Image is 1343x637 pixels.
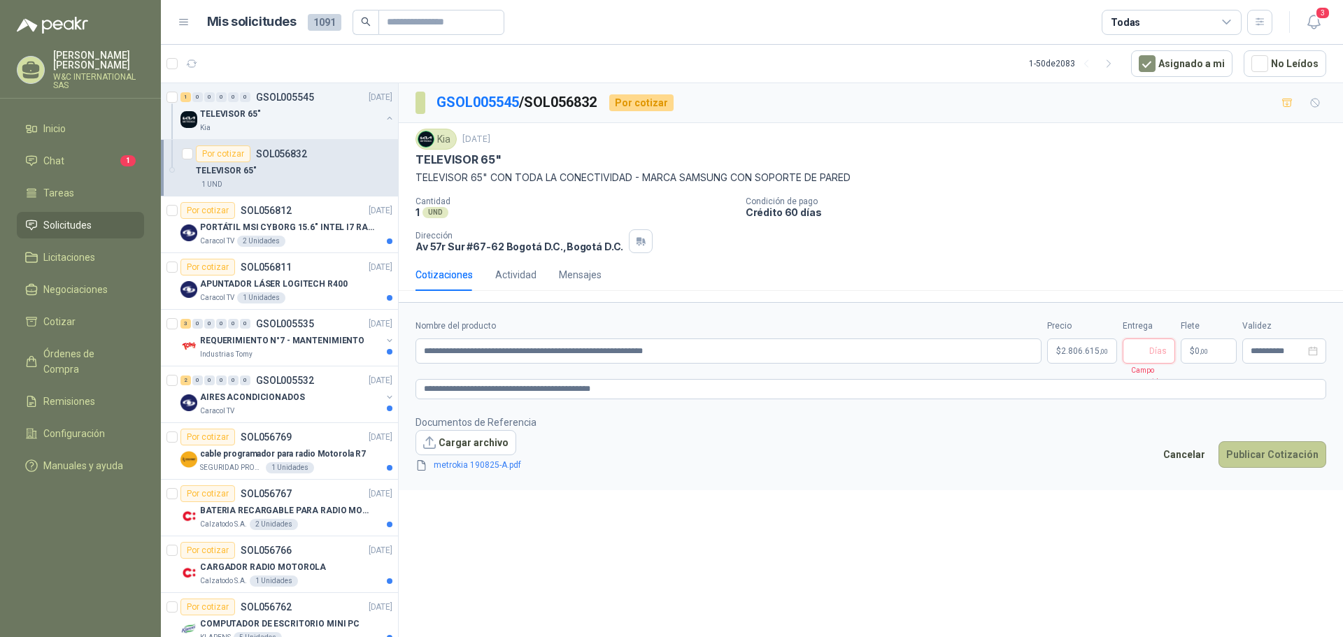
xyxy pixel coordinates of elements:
[1061,347,1108,355] span: 2.806.615
[161,480,398,536] a: Por cotizarSOL056767[DATE] Company LogoBATERIA RECARGABLE PARA RADIO MOTOROLACalzatodo S.A.2 Unid...
[17,212,144,238] a: Solicitudes
[200,122,211,134] p: Kia
[369,204,392,217] p: [DATE]
[180,224,197,241] img: Company Logo
[180,485,235,502] div: Por cotizar
[369,261,392,274] p: [DATE]
[161,140,398,196] a: Por cotizarSOL056832TELEVISOR 65"1 UND
[241,489,292,499] p: SOL056767
[418,131,434,147] img: Company Logo
[428,459,527,472] a: metrokia 190825-A.pdf
[43,458,123,473] span: Manuales y ayuda
[180,281,197,298] img: Company Logo
[256,149,307,159] p: SOL056832
[1190,347,1195,355] span: $
[192,375,203,385] div: 0
[17,308,144,335] a: Cotizar
[200,448,366,461] p: cable programador para radio Motorola R7
[1218,441,1326,468] button: Publicar Cotización
[180,372,395,417] a: 2 0 0 0 0 0 GSOL005532[DATE] Company LogoAIRES ACONDICIONADOSCaracol TV
[1315,6,1330,20] span: 3
[369,91,392,104] p: [DATE]
[17,276,144,303] a: Negociaciones
[1100,348,1108,355] span: ,00
[17,388,144,415] a: Remisiones
[17,180,144,206] a: Tareas
[200,519,247,530] p: Calzatodo S.A.
[228,92,239,102] div: 0
[369,431,392,444] p: [DATE]
[216,375,227,385] div: 0
[415,196,734,206] p: Cantidad
[415,241,623,252] p: Av 57r Sur #67-62 Bogotá D.C. , Bogotá D.C.
[200,504,374,517] p: BATERIA RECARGABLE PARA RADIO MOTOROLA
[241,545,292,555] p: SOL056766
[200,236,234,247] p: Caracol TV
[559,267,602,282] div: Mensajes
[200,391,305,404] p: AIRES ACONDICIONADOS
[196,179,228,190] div: 1 UND
[1301,10,1326,35] button: 3
[180,89,395,134] a: 1 0 0 0 0 0 GSOL005545[DATE] Company LogoTELEVISOR 65"Kia
[120,155,136,166] span: 1
[17,420,144,447] a: Configuración
[43,250,95,265] span: Licitaciones
[180,259,235,275] div: Por cotizar
[53,50,144,70] p: [PERSON_NAME] [PERSON_NAME]
[43,282,108,297] span: Negociaciones
[228,375,239,385] div: 0
[200,561,326,574] p: CARGADOR RADIO MOTOROLA
[161,196,398,253] a: Por cotizarSOL056812[DATE] Company LogoPORTÁTIL MSI CYBORG 15.6" INTEL I7 RAM 32GB - 1 TB / Nvidi...
[266,462,314,473] div: 1 Unidades
[250,519,298,530] div: 2 Unidades
[17,244,144,271] a: Licitaciones
[256,375,314,385] p: GSOL005532
[43,426,105,441] span: Configuración
[436,94,519,110] a: GSOL005545
[1200,348,1208,355] span: ,00
[241,432,292,442] p: SOL056769
[1242,320,1326,333] label: Validez
[180,319,191,329] div: 3
[1131,50,1232,77] button: Asignado a mi
[240,375,250,385] div: 0
[180,111,197,128] img: Company Logo
[43,185,74,201] span: Tareas
[415,129,457,150] div: Kia
[1181,338,1237,364] p: $ 0,00
[53,73,144,90] p: W&C INTERNATIONAL SAS
[17,452,144,479] a: Manuales y ayuda
[237,236,285,247] div: 2 Unidades
[17,341,144,382] a: Órdenes de Compra
[240,92,250,102] div: 0
[237,292,285,303] div: 1 Unidades
[17,17,88,34] img: Logo peakr
[241,206,292,215] p: SOL056812
[207,12,297,32] h1: Mis solicitudes
[462,133,490,146] p: [DATE]
[746,206,1337,218] p: Crédito 60 días
[180,394,197,411] img: Company Logo
[436,92,598,113] p: / SOL056832
[200,406,234,417] p: Caracol TV
[196,145,250,162] div: Por cotizar
[415,430,516,455] button: Cargar archivo
[180,92,191,102] div: 1
[17,115,144,142] a: Inicio
[415,415,543,430] p: Documentos de Referencia
[1244,50,1326,77] button: No Leídos
[415,267,473,282] div: Cotizaciones
[43,346,131,377] span: Órdenes de Compra
[161,253,398,310] a: Por cotizarSOL056811[DATE] Company LogoAPUNTADOR LÁSER LOGITECH R400Caracol TV1 Unidades
[369,544,392,557] p: [DATE]
[200,221,374,234] p: PORTÁTIL MSI CYBORG 15.6" INTEL I7 RAM 32GB - 1 TB / Nvidia GeForce RTX 4050
[308,14,341,31] span: 1091
[746,196,1337,206] p: Condición de pago
[200,334,364,348] p: REQUERIMIENTO N°7 - MANTENIMIENTO
[43,314,76,329] span: Cotizar
[241,262,292,272] p: SOL056811
[1047,338,1117,364] p: $2.806.615,00
[204,375,215,385] div: 0
[369,374,392,387] p: [DATE]
[256,92,314,102] p: GSOL005545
